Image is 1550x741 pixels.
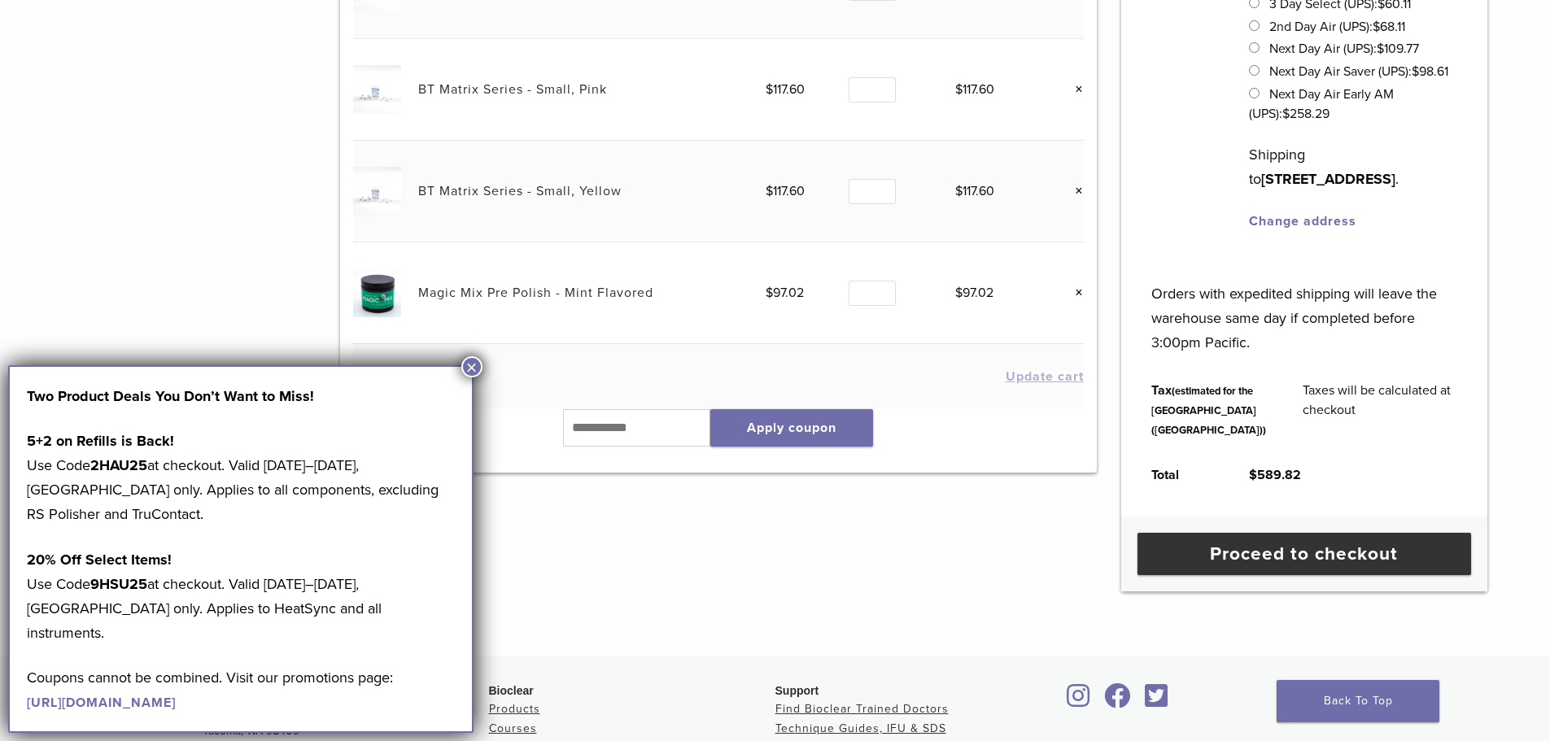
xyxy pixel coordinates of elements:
strong: 5+2 on Refills is Back! [27,432,174,450]
button: Apply coupon [710,409,873,447]
strong: 2HAU25 [90,456,147,474]
a: Magic Mix Pre Polish - Mint Flavored [418,285,653,301]
p: Shipping to . [1249,142,1456,191]
a: Remove this item [1063,282,1084,303]
bdi: 589.82 [1249,467,1301,483]
bdi: 97.02 [955,285,993,301]
bdi: 258.29 [1282,106,1330,122]
span: $ [766,183,773,199]
a: Courses [489,721,537,735]
p: Use Code at checkout. Valid [DATE]–[DATE], [GEOGRAPHIC_DATA] only. Applies to all components, exc... [27,429,455,526]
span: $ [1249,467,1257,483]
a: Remove this item [1063,79,1084,100]
a: Find Bioclear Trained Doctors [775,702,949,716]
img: Magic Mix Pre Polish - Mint Flavored [353,268,401,316]
span: $ [766,81,773,98]
span: Support [775,684,819,697]
a: Remove this item [1063,181,1084,202]
bdi: 98.61 [1412,63,1448,80]
img: BT Matrix Series - Small, Pink [353,65,401,113]
img: BT Matrix Series - Small, Yellow [353,167,401,215]
p: Use Code at checkout. Valid [DATE]–[DATE], [GEOGRAPHIC_DATA] only. Applies to HeatSync and all in... [27,547,455,645]
span: $ [1282,106,1290,122]
span: $ [955,285,963,301]
button: Close [461,356,482,377]
a: Bioclear [1062,693,1096,709]
bdi: 117.60 [955,183,994,199]
td: Taxes will be calculated at checkout [1285,368,1475,452]
span: $ [766,285,773,301]
small: (estimated for the [GEOGRAPHIC_DATA] ([GEOGRAPHIC_DATA])) [1151,385,1266,437]
bdi: 68.11 [1373,19,1405,35]
strong: 9HSU25 [90,575,147,593]
bdi: 117.60 [766,183,805,199]
span: $ [955,81,963,98]
a: BT Matrix Series - Small, Pink [418,81,607,98]
span: $ [1373,19,1380,35]
th: Tax [1133,368,1285,452]
strong: 20% Off Select Items! [27,551,172,569]
p: Orders with expedited shipping will leave the warehouse same day if completed before 3:00pm Pacific. [1151,257,1456,355]
a: Change address [1249,213,1356,229]
a: Bioclear [1099,693,1137,709]
a: Proceed to checkout [1137,533,1471,575]
a: BT Matrix Series - Small, Yellow [418,183,622,199]
th: Total [1133,452,1231,498]
a: [URL][DOMAIN_NAME] [27,695,176,711]
span: $ [955,183,963,199]
label: 2nd Day Air (UPS): [1269,19,1405,35]
span: $ [1377,41,1384,57]
bdi: 117.60 [955,81,994,98]
a: Products [489,702,540,716]
bdi: 109.77 [1377,41,1419,57]
span: Bioclear [489,684,534,697]
strong: Two Product Deals You Don’t Want to Miss! [27,387,314,405]
strong: [STREET_ADDRESS] [1261,170,1395,188]
bdi: 97.02 [766,285,804,301]
a: Back To Top [1277,680,1439,722]
p: Coupons cannot be combined. Visit our promotions page: [27,665,455,714]
bdi: 117.60 [766,81,805,98]
button: Update cart [1006,370,1084,383]
label: Next Day Air (UPS): [1269,41,1419,57]
label: Next Day Air Early AM (UPS): [1249,86,1393,122]
span: $ [1412,63,1419,80]
label: Next Day Air Saver (UPS): [1269,63,1448,80]
a: Technique Guides, IFU & SDS [775,721,946,735]
a: Bioclear [1140,693,1174,709]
